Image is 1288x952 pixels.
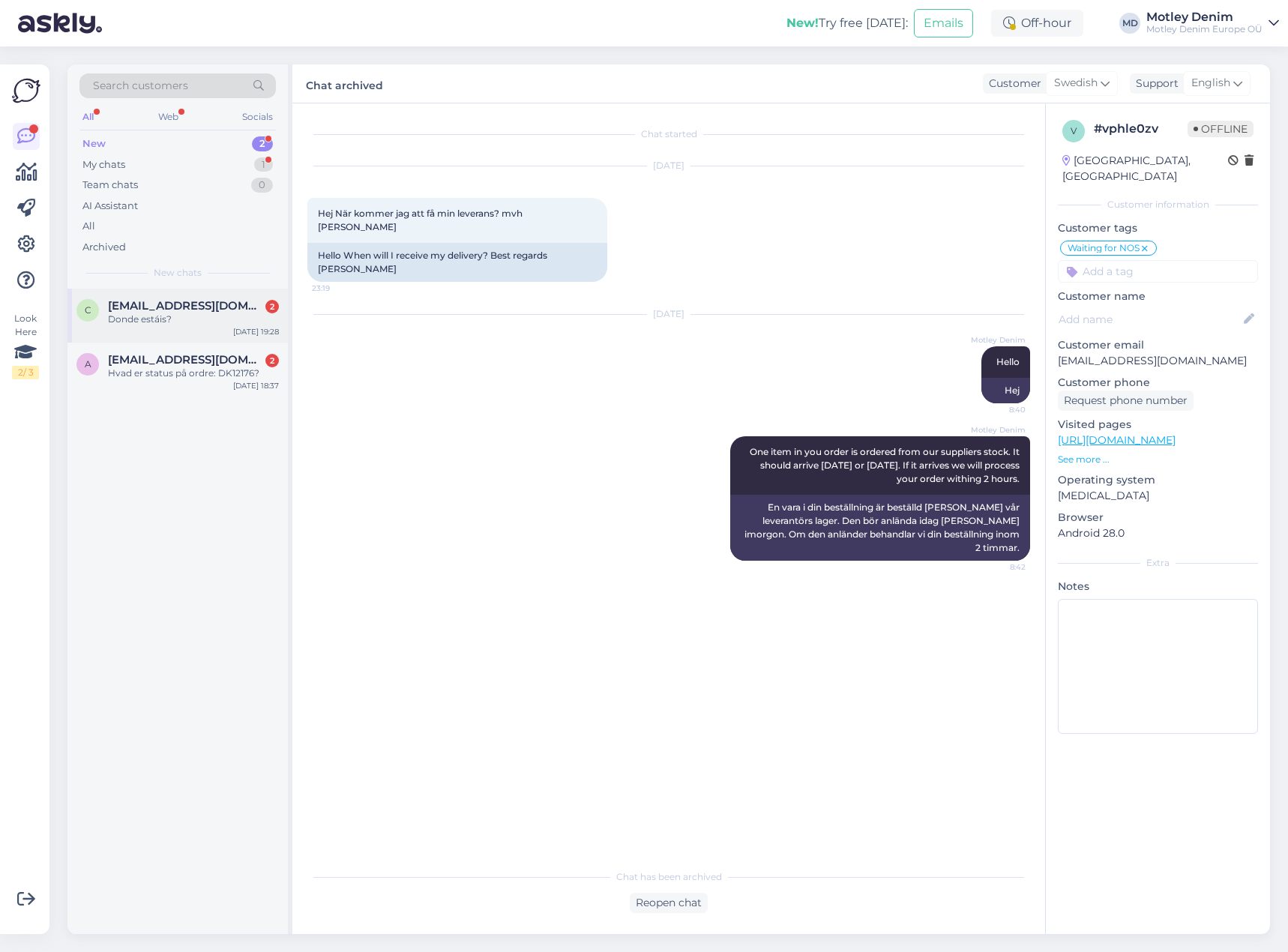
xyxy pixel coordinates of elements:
div: Motley Denim Europe OÜ [1146,23,1263,35]
div: 0 [251,178,273,193]
button: Emails [914,9,973,37]
p: Notes [1058,579,1258,594]
span: a [85,358,91,370]
p: Customer name [1058,289,1258,304]
div: 1 [254,157,273,172]
span: Hej När kommer jag att få min leverans? mvh [PERSON_NAME] [318,208,525,232]
div: [DATE] [307,307,1030,321]
div: 2 / 3 [12,366,39,379]
div: AI Assistant [82,199,138,214]
div: [DATE] 19:28 [233,326,279,337]
div: 2 [265,300,279,313]
p: [EMAIL_ADDRESS][DOMAIN_NAME] [1058,353,1258,369]
div: New [82,136,106,151]
div: My chats [82,157,125,172]
div: Request phone number [1058,391,1194,411]
span: Motley Denim [969,424,1026,436]
p: Customer tags [1058,220,1258,236]
p: Android 28.0 [1058,525,1258,541]
p: See more ... [1058,453,1258,466]
span: One item in you order is ordered from our suppliers stock. It should arrive [DATE] or [DATE]. If ... [750,446,1022,484]
div: Web [155,107,181,127]
span: Chat has been archived [616,870,722,884]
p: Customer phone [1058,375,1258,391]
div: # vphle0zv [1094,120,1188,138]
div: Hello When will I receive my delivery? Best regards [PERSON_NAME] [307,243,607,282]
span: Hello [996,356,1020,367]
input: Add name [1059,311,1241,328]
span: cabezuelopedraza@gmsil.com [108,299,264,313]
div: Extra [1058,556,1258,570]
span: Swedish [1054,75,1098,91]
div: MD [1119,13,1140,34]
b: New! [786,16,819,30]
p: [MEDICAL_DATA] [1058,488,1258,504]
span: 8:42 [969,561,1026,573]
div: Customer information [1058,198,1258,211]
span: Waiting for NOS [1068,244,1140,253]
div: [GEOGRAPHIC_DATA], [GEOGRAPHIC_DATA] [1062,153,1228,184]
div: All [82,219,95,234]
input: Add a tag [1058,260,1258,283]
div: Off-hour [991,10,1083,37]
div: [DATE] [307,159,1030,172]
label: Chat archived [306,73,383,94]
span: 23:19 [312,283,368,294]
span: ankhenstein@gmail.com [108,353,264,367]
div: Look Here [12,312,39,379]
a: Motley DenimMotley Denim Europe OÜ [1146,11,1279,35]
img: Askly Logo [12,76,40,105]
div: [DATE] 18:37 [233,380,279,391]
span: v [1071,125,1077,136]
span: c [85,304,91,316]
span: Offline [1188,121,1254,137]
p: Customer email [1058,337,1258,353]
div: Archived [82,240,126,255]
span: Search customers [93,78,188,94]
span: 8:40 [969,404,1026,415]
p: Visited pages [1058,417,1258,433]
div: Reopen chat [630,893,708,913]
p: Browser [1058,510,1258,525]
div: Support [1130,76,1179,91]
div: Hej [981,378,1030,403]
div: Motley Denim [1146,11,1263,23]
span: New chats [154,266,202,280]
div: Hvad er status på ordre: DK12176? [108,367,279,380]
div: 2 [265,354,279,367]
div: Donde estáis? [108,313,279,326]
div: En vara i din beställning är beställd [PERSON_NAME] vår leverantörs lager. Den bör anlända idag [... [730,495,1030,561]
div: All [79,107,97,127]
span: English [1191,75,1230,91]
div: Try free [DATE]: [786,14,908,32]
span: Motley Denim [969,334,1026,346]
div: 2 [252,136,273,151]
p: Operating system [1058,472,1258,488]
div: Team chats [82,178,138,193]
div: Customer [983,76,1041,91]
a: [URL][DOMAIN_NAME] [1058,433,1176,447]
div: Chat started [307,127,1030,141]
div: Socials [239,107,276,127]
